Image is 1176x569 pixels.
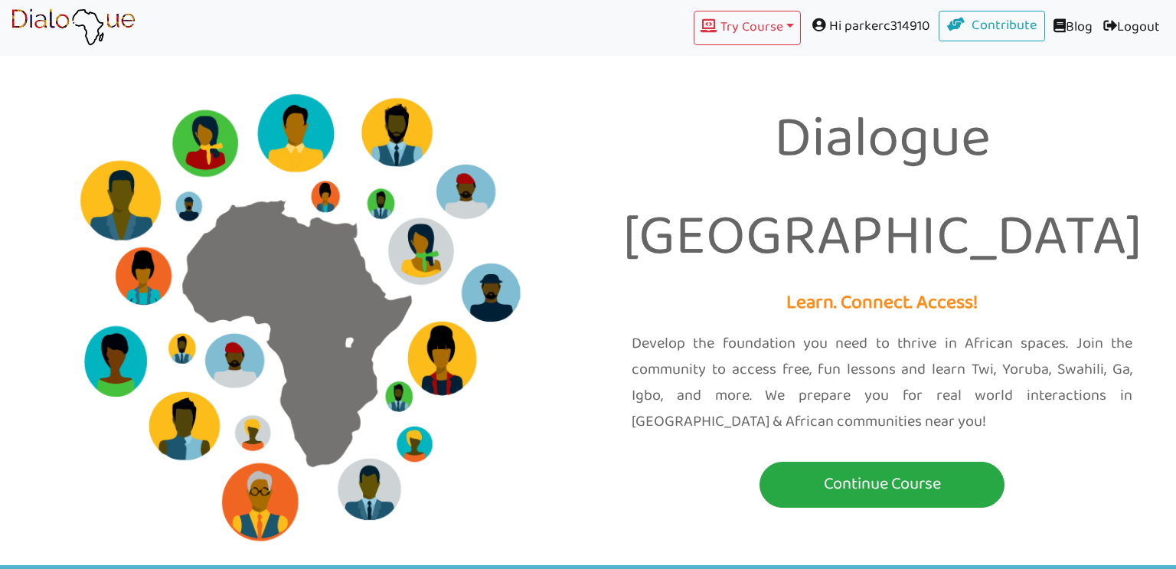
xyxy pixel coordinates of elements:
a: Blog [1045,11,1098,45]
span: Hi parkerc314910 [801,11,939,42]
p: Learn. Connect. Access! [599,287,1165,320]
a: Contribute [939,11,1046,41]
p: Dialogue [GEOGRAPHIC_DATA] [599,92,1165,287]
a: Logout [1098,11,1165,45]
img: learn African language platform app [11,8,136,47]
p: Develop the foundation you need to thrive in African spaces. Join the community to access free, f... [632,331,1132,435]
button: Try Course [694,11,801,45]
button: Continue Course [759,462,1004,508]
p: Continue Course [763,470,1001,499]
